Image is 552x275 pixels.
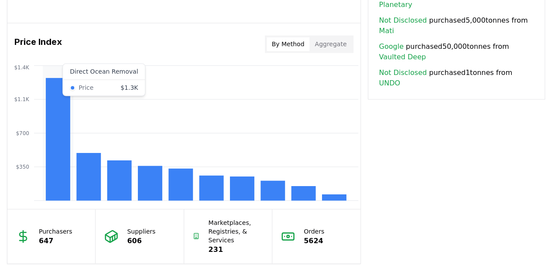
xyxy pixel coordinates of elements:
[208,218,263,244] p: Marketplaces, Registries, & Services
[379,26,394,36] a: Mati
[379,41,534,62] span: purchased 50,000 tonnes from
[379,15,534,36] span: purchased 5,000 tonnes from
[16,130,29,136] tspan: $700
[304,227,324,235] p: Orders
[379,68,534,88] span: purchased 1 tonnes from
[379,41,403,52] a: Google
[309,37,352,51] button: Aggregate
[267,37,310,51] button: By Method
[14,96,30,102] tspan: $1.1K
[39,227,72,235] p: Purchasers
[14,35,62,53] h3: Price Index
[39,235,72,246] p: 647
[208,244,263,255] p: 231
[127,235,155,246] p: 606
[379,78,400,88] a: UNDO
[379,15,427,26] a: Not Disclosed
[379,68,427,78] a: Not Disclosed
[14,64,30,70] tspan: $1.4K
[127,227,155,235] p: Suppliers
[16,164,29,170] tspan: $350
[304,235,324,246] p: 5624
[379,52,426,62] a: Vaulted Deep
